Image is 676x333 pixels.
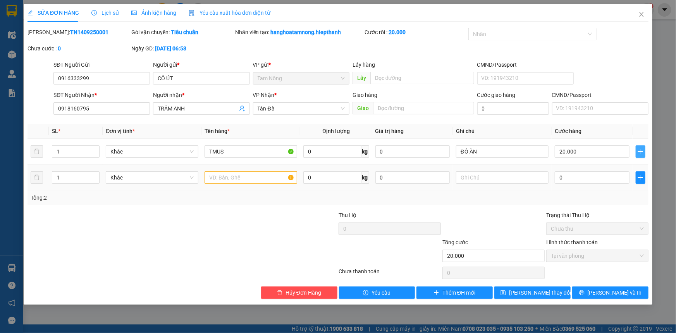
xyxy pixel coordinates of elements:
span: printer [579,290,585,296]
span: Chưa thu [551,223,644,235]
div: Người gửi [153,60,249,69]
input: Dọc đường [370,72,474,84]
span: Tản Đà [258,103,345,114]
span: delete [277,290,282,296]
span: Giao hàng [353,92,377,98]
input: VD: Bàn, Ghế [205,145,297,158]
div: Cước rồi : [365,28,467,36]
b: 20.000 [389,29,406,35]
span: Định lượng [322,128,350,134]
span: Đơn vị tính [106,128,135,134]
span: Giao [353,102,373,114]
span: Ảnh kiện hàng [131,10,176,16]
div: SĐT Người Nhận [53,91,150,99]
span: Giá trị hàng [375,128,404,134]
img: icon [189,10,195,16]
div: Chưa thanh toán [338,267,442,281]
span: picture [131,10,137,16]
div: CMND/Passport [477,60,574,69]
span: [PERSON_NAME] thay đổi [509,288,571,297]
button: save[PERSON_NAME] thay đổi [494,286,571,299]
span: plus [636,174,645,181]
span: Tam Nông [258,72,345,84]
span: SỬA ĐƠN HÀNG [28,10,79,16]
input: Cước giao hàng [477,102,549,115]
span: Yêu cầu xuất hóa đơn điện tử [189,10,270,16]
button: exclamation-circleYêu cầu [339,286,415,299]
div: Chưa cước : [28,44,130,53]
span: Lấy [353,72,370,84]
span: Yêu cầu [372,288,390,297]
input: Dọc đường [373,102,474,114]
span: Tổng cước [442,239,468,245]
span: Lấy hàng [353,62,375,68]
span: Lịch sử [91,10,119,16]
span: kg [361,171,369,184]
span: Khác [110,146,194,157]
span: edit [28,10,33,16]
button: Close [631,4,652,26]
div: Tổng: 2 [31,193,261,202]
input: VD: Bàn, Ghế [205,171,297,184]
div: SĐT Người Gửi [53,60,150,69]
span: user-add [239,105,245,112]
div: Nhân viên tạo: [235,28,363,36]
span: Thu Hộ [339,212,356,218]
span: plus [434,290,439,296]
div: CMND/Passport [552,91,648,99]
span: Khác [110,172,194,183]
span: exclamation-circle [363,290,368,296]
button: delete [31,171,43,184]
div: Người nhận [153,91,249,99]
span: Hủy Đơn Hàng [286,288,321,297]
button: plus [636,171,645,184]
label: Hình thức thanh toán [546,239,598,245]
div: Trạng thái Thu Hộ [546,211,648,219]
span: Thêm ĐH mới [442,288,475,297]
span: save [501,290,506,296]
button: plusThêm ĐH mới [416,286,493,299]
th: Ghi chú [453,124,552,139]
div: Gói vận chuyển: [131,28,234,36]
span: plus [636,148,645,155]
b: Tiêu chuẩn [171,29,198,35]
span: VP Nhận [253,92,275,98]
div: Ngày GD: [131,44,234,53]
span: Tại văn phòng [551,250,644,262]
span: Tên hàng [205,128,230,134]
input: Ghi Chú [456,145,549,158]
span: clock-circle [91,10,97,16]
b: 0 [58,45,61,52]
label: Cước giao hàng [477,92,516,98]
div: VP gửi [253,60,349,69]
span: [PERSON_NAME] và In [588,288,642,297]
input: Ghi Chú [456,171,549,184]
button: printer[PERSON_NAME] và In [572,286,648,299]
b: hanghoatamnong.hiepthanh [271,29,341,35]
b: TN1409250001 [70,29,108,35]
button: deleteHủy Đơn Hàng [261,286,337,299]
button: delete [31,145,43,158]
span: kg [361,145,369,158]
b: [DATE] 06:58 [155,45,186,52]
span: SL [52,128,58,134]
div: [PERSON_NAME]: [28,28,130,36]
span: close [638,11,645,17]
button: plus [636,145,645,158]
span: Cước hàng [555,128,581,134]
